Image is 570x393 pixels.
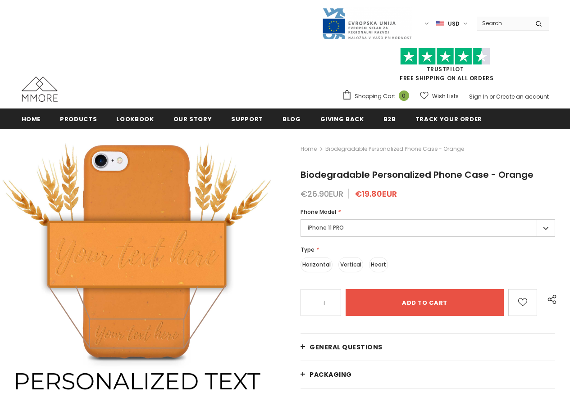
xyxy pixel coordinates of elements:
[301,144,317,154] a: Home
[427,65,464,73] a: Trustpilot
[301,208,336,216] span: Phone Model
[342,52,549,82] span: FREE SHIPPING ON ALL ORDERS
[301,188,343,199] span: €26.90EUR
[231,108,263,129] a: support
[400,48,490,65] img: Trust Pilot Stars
[338,257,363,272] label: Vertical
[415,115,482,123] span: Track your order
[310,343,383,352] span: General Questions
[420,88,459,104] a: Wish Lists
[399,90,409,101] span: 0
[325,144,464,154] span: Biodegradable Personalized Phone Case - Orange
[116,115,154,123] span: Lookbook
[173,115,212,123] span: Our Story
[301,361,555,388] a: PACKAGING
[342,90,414,103] a: Shopping Cart 0
[477,17,529,30] input: Search Site
[322,19,412,27] a: Javni Razpis
[496,93,549,100] a: Create an account
[320,115,364,123] span: Giving back
[173,108,212,129] a: Our Story
[22,115,41,123] span: Home
[415,108,482,129] a: Track your order
[432,92,459,101] span: Wish Lists
[231,115,263,123] span: support
[283,115,301,123] span: Blog
[116,108,154,129] a: Lookbook
[301,334,555,361] a: General Questions
[469,93,488,100] a: Sign In
[60,108,97,129] a: Products
[322,7,412,40] img: Javni Razpis
[283,108,301,129] a: Blog
[369,257,388,272] label: Heart
[301,219,555,237] label: iPhone 11 PRO
[22,77,58,102] img: MMORE Cases
[301,168,534,181] span: Biodegradable Personalized Phone Case - Orange
[355,92,395,101] span: Shopping Cart
[355,188,397,199] span: €19.80EUR
[489,93,495,100] span: or
[301,257,333,272] label: Horizontal
[310,370,352,379] span: PACKAGING
[60,115,97,123] span: Products
[383,108,396,129] a: B2B
[346,289,504,316] input: Add to cart
[383,115,396,123] span: B2B
[448,19,460,28] span: USD
[320,108,364,129] a: Giving back
[301,246,315,253] span: Type
[22,108,41,129] a: Home
[436,20,444,27] img: USD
